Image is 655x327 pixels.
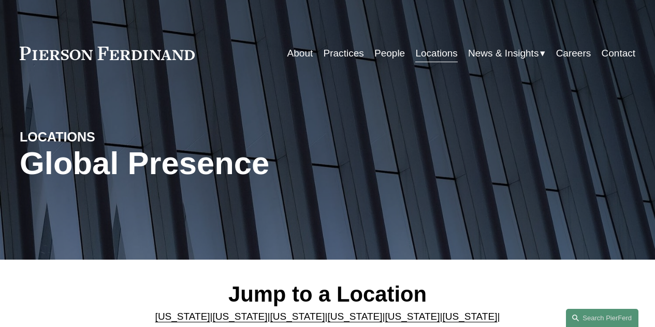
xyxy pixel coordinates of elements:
[287,44,313,63] a: About
[385,311,440,322] a: [US_STATE]
[442,311,497,322] a: [US_STATE]
[415,44,457,63] a: Locations
[20,145,430,181] h1: Global Presence
[468,44,545,63] a: folder dropdown
[328,311,383,322] a: [US_STATE]
[566,309,638,327] a: Search this site
[324,44,364,63] a: Practices
[213,311,268,322] a: [US_STATE]
[270,311,325,322] a: [US_STATE]
[602,44,636,63] a: Contact
[148,281,507,308] h2: Jump to a Location
[374,44,405,63] a: People
[468,45,538,62] span: News & Insights
[155,311,210,322] a: [US_STATE]
[556,44,591,63] a: Careers
[20,129,173,146] h4: LOCATIONS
